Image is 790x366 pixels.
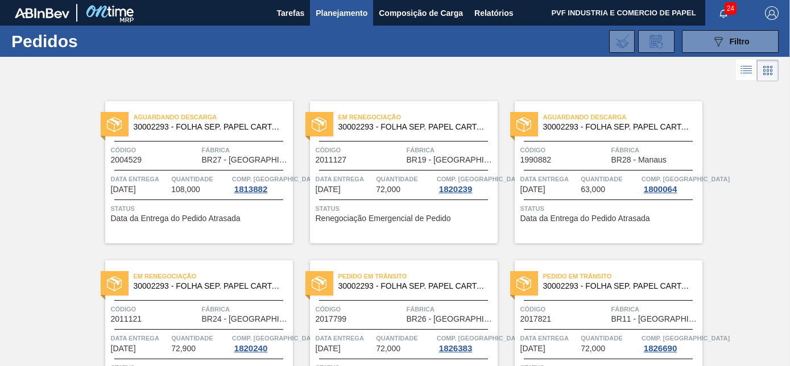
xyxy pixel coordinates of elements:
[111,203,290,214] span: Status
[379,6,463,20] span: Composição de Carga
[316,185,341,194] span: 16/09/2025
[111,344,136,353] span: 27/09/2025
[338,123,489,131] span: 30002293 - FOLHA SEP. PAPEL CARTAO 1200x1000M 350g
[111,156,142,164] span: 2004529
[407,303,495,315] span: Fábrica
[437,173,525,185] span: Comp. Carga
[543,123,693,131] span: 30002293 - FOLHA SEP. PAPEL CARTAO 1200x1000M 350g
[316,203,495,214] span: Status
[111,315,142,323] span: 2011121
[338,111,498,123] span: Em renegociação
[611,315,700,323] span: BR11 - São Luís
[134,282,284,290] span: 30002293 - FOLHA SEP. PAPEL CARTAO 1200x1000M 350g
[111,173,169,185] span: Data entrega
[134,111,293,123] span: Aguardando Descarga
[316,315,347,323] span: 2017799
[437,173,495,194] a: Comp. [GEOGRAPHIC_DATA]1820239
[736,60,757,81] div: Visão em Lista
[520,185,545,194] span: 22/09/2025
[516,276,531,291] img: status
[293,101,498,243] a: statusEm renegociação30002293 - FOLHA SEP. PAPEL CARTAO 1200x1000M 350gCódigo2011127FábricaBR19 -...
[437,332,495,353] a: Comp. [GEOGRAPHIC_DATA]1826383
[232,332,320,344] span: Comp. Carga
[682,30,779,53] button: Filtro
[376,344,400,353] span: 72,000
[171,332,229,344] span: Quantidade
[316,173,374,185] span: Data entrega
[111,185,136,194] span: 09/09/2025
[111,332,169,344] span: Data entrega
[202,315,290,323] span: BR24 - Ponta Grossa
[520,315,552,323] span: 2017821
[642,173,700,194] a: Comp. [GEOGRAPHIC_DATA]1800064
[520,173,578,185] span: Data entrega
[338,282,489,290] span: 30002293 - FOLHA SEP. PAPEL CARTAO 1200x1000M 350g
[407,315,495,323] span: BR26 - Uberlândia
[232,344,270,353] div: 1820240
[642,332,730,344] span: Comp. Carga
[232,173,290,194] a: Comp. [GEOGRAPHIC_DATA]1813882
[376,185,400,194] span: 72,000
[107,276,122,291] img: status
[437,185,474,194] div: 1820239
[611,303,700,315] span: Fábrica
[520,203,700,214] span: Status
[520,303,609,315] span: Código
[316,156,347,164] span: 2011127
[134,271,293,282] span: Em renegociação
[316,214,451,223] span: Renegociação Emergencial de Pedido
[725,2,737,15] span: 24
[312,117,326,132] img: status
[316,144,404,156] span: Código
[232,332,290,353] a: Comp. [GEOGRAPHIC_DATA]1820240
[642,344,679,353] div: 1826690
[642,173,730,185] span: Comp. Carga
[705,5,742,21] button: Notificações
[520,214,650,223] span: Data da Entrega do Pedido Atrasada
[316,6,367,20] span: Planejamento
[316,332,374,344] span: Data entrega
[642,332,700,353] a: Comp. [GEOGRAPHIC_DATA]1826690
[437,344,474,353] div: 1826383
[171,173,229,185] span: Quantidade
[474,6,513,20] span: Relatórios
[376,332,434,344] span: Quantidade
[730,37,750,46] span: Filtro
[611,144,700,156] span: Fábrica
[232,185,270,194] div: 1813882
[581,173,639,185] span: Quantidade
[338,271,498,282] span: Pedido em Trânsito
[609,30,635,53] div: Importar Negociações dos Pedidos
[543,282,693,290] span: 30002293 - FOLHA SEP. PAPEL CARTAO 1200x1000M 350g
[581,332,639,344] span: Quantidade
[581,185,605,194] span: 63,000
[520,156,552,164] span: 1990882
[520,332,578,344] span: Data entrega
[202,144,290,156] span: Fábrica
[316,344,341,353] span: 29/09/2025
[202,156,290,164] span: BR27 - Nova Minas
[111,303,199,315] span: Código
[543,111,702,123] span: Aguardando Descarga
[202,303,290,315] span: Fábrica
[376,173,434,185] span: Quantidade
[642,185,679,194] div: 1800064
[88,101,293,243] a: statusAguardando Descarga30002293 - FOLHA SEP. PAPEL CARTAO 1200x1000M 350gCódigo2004529FábricaBR...
[407,156,495,164] span: BR19 - Nova Rio
[312,276,326,291] img: status
[498,101,702,243] a: statusAguardando Descarga30002293 - FOLHA SEP. PAPEL CARTAO 1200x1000M 350gCódigo1990882FábricaBR...
[276,6,304,20] span: Tarefas
[638,30,675,53] div: Solicitação de Revisão de Pedidos
[15,8,69,18] img: TNhmsLtSVTkK8tSr43FrP2fwEKptu5GPRR3wAAAABJRU5ErkJggg==
[765,6,779,20] img: Logout
[581,344,605,353] span: 72,000
[520,344,545,353] span: 29/09/2025
[171,185,200,194] span: 108,000
[134,123,284,131] span: 30002293 - FOLHA SEP. PAPEL CARTAO 1200x1000M 350g
[171,344,196,353] span: 72,900
[516,117,531,132] img: status
[520,144,609,156] span: Código
[757,60,779,81] div: Visão em Cards
[111,214,241,223] span: Data da Entrega do Pedido Atrasada
[543,271,702,282] span: Pedido em Trânsito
